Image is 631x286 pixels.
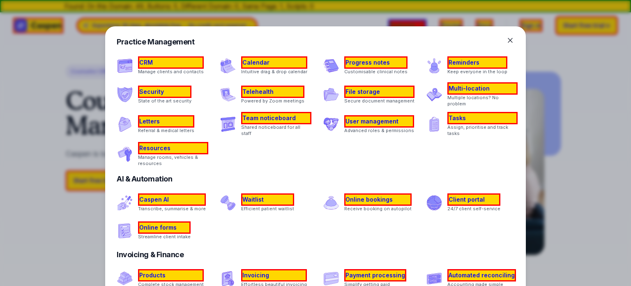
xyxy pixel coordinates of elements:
div: Invoicing & Finance [117,249,514,260]
a: Client portal [447,193,500,206]
a: Tasks [447,112,518,124]
a: Team noticeboard [241,112,311,124]
a: Products [138,269,204,281]
a: Automated reconciling [447,269,516,281]
a: CRM [138,56,204,69]
a: User management [344,115,414,128]
div: Practice Management [117,36,514,48]
a: Caspen AI [138,193,206,206]
a: Reminders [447,56,507,69]
a: Resources [138,142,208,154]
a: Calendar [241,56,307,69]
a: Invoicing [241,269,307,281]
a: Letters [138,115,194,128]
a: File storage [344,86,415,98]
a: Progress notes [344,56,408,69]
a: Telehealth [241,86,304,98]
div: AI & Automation [117,173,514,185]
a: Security [138,86,191,98]
a: Online forms [138,221,191,234]
a: Payment processing [344,269,406,281]
a: Online bookings [344,193,412,206]
a: Multi-location [447,82,518,95]
a: Waitlist [241,193,294,206]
